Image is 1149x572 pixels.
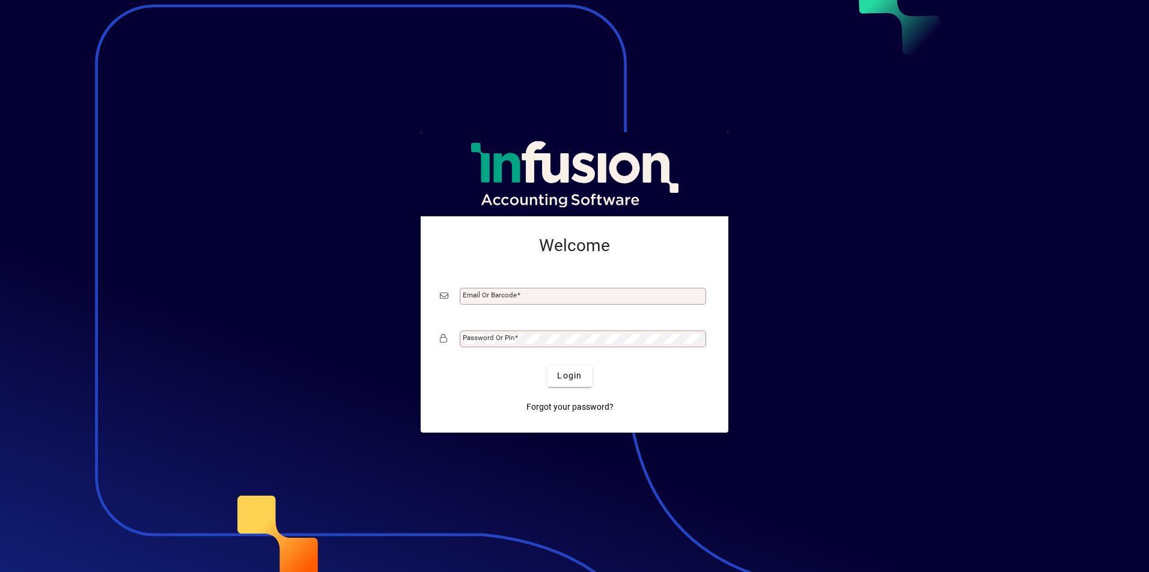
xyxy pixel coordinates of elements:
[522,397,618,418] a: Forgot your password?
[440,236,709,256] h2: Welcome
[557,370,582,382] span: Login
[547,365,591,387] button: Login
[463,291,517,299] mat-label: Email or Barcode
[463,333,514,342] mat-label: Password or Pin
[526,401,614,413] span: Forgot your password?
